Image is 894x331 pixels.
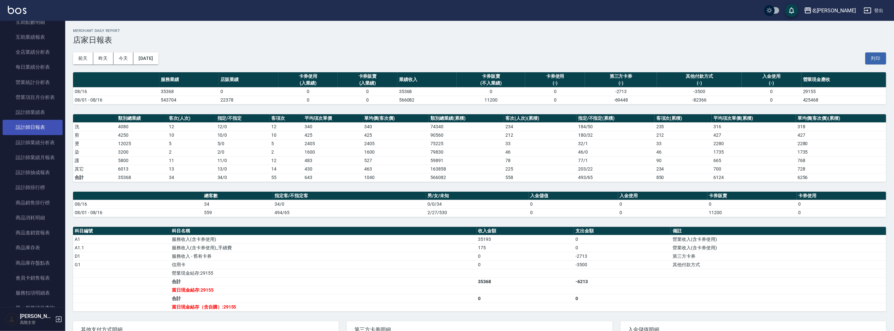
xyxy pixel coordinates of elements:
[655,173,712,182] td: 850
[170,243,476,252] td: 服務收入(含卡券使用)_手續費
[659,80,740,87] div: (-)
[801,96,886,104] td: 425468
[339,80,396,87] div: (入業績)
[3,90,63,105] a: 營業項目月分析表
[73,72,886,104] table: a dense table
[280,80,336,87] div: (入業績)
[20,313,53,320] h5: [PERSON_NAME]
[576,165,655,173] td: 203 / 22
[303,114,363,123] th: 平均項次單價
[3,300,63,315] a: 單一服務項目查詢
[477,260,574,269] td: 0
[273,192,426,200] th: 指定客/不指定客
[363,165,429,173] td: 463
[574,294,671,303] td: 0
[216,131,270,139] td: 10 / 0
[3,105,63,120] a: 設計師業績表
[712,148,796,156] td: 1735
[278,87,338,96] td: 0
[426,200,529,208] td: 0/0/34
[529,192,618,200] th: 入金儲值
[73,131,116,139] td: 剪
[270,156,303,165] td: 12
[167,131,216,139] td: 10
[73,122,116,131] td: 洗
[280,73,336,80] div: 卡券使用
[712,114,796,123] th: 平均項次單價(累積)
[216,139,270,148] td: 5 / 0
[73,148,116,156] td: 染
[219,72,278,88] th: 店販業績
[743,80,800,87] div: (-)
[73,96,159,104] td: 08/01 - 08/16
[655,122,712,131] td: 235
[363,139,429,148] td: 2405
[170,303,476,311] td: 當日現金結存（含自購）:29155
[712,122,796,131] td: 316
[504,173,576,182] td: 558
[73,260,170,269] td: G1
[3,60,63,75] a: 每日業績分析表
[618,208,708,217] td: 0
[363,122,429,131] td: 340
[73,173,116,182] td: 合計
[167,139,216,148] td: 5
[671,227,886,235] th: 備註
[3,285,63,300] a: 服務扣項明細表
[73,252,170,260] td: D1
[73,29,886,33] h2: Merchant Daily Report
[5,313,18,326] img: Person
[504,122,576,131] td: 234
[587,80,655,87] div: (-)
[574,252,671,260] td: -2713
[167,156,216,165] td: 11
[270,148,303,156] td: 2
[113,52,134,64] button: 今天
[797,200,886,208] td: 0
[797,192,886,200] th: 卡券使用
[796,114,886,123] th: 單均價(客次價)(累積)
[270,139,303,148] td: 5
[712,131,796,139] td: 427
[457,87,525,96] td: 0
[3,75,63,90] a: 營業統計分析表
[525,96,585,104] td: 0
[585,87,657,96] td: -2713
[3,45,63,60] a: 全店業績分析表
[167,114,216,123] th: 客次(人次)
[73,227,170,235] th: 科目編號
[116,173,167,182] td: 35368
[657,87,742,96] td: -3500
[796,148,886,156] td: 1735
[73,235,170,243] td: A1
[219,96,278,104] td: 22378
[712,139,796,148] td: 2280
[796,139,886,148] td: 2280
[270,131,303,139] td: 10
[457,96,525,104] td: 11200
[3,210,63,225] a: 商品消耗明細
[712,165,796,173] td: 700
[504,139,576,148] td: 33
[338,96,397,104] td: 0
[3,225,63,240] a: 商品進銷貨報表
[671,235,886,243] td: 營業收入(含卡券使用)
[167,148,216,156] td: 2
[159,96,219,104] td: 543704
[574,243,671,252] td: 0
[73,156,116,165] td: 護
[708,208,797,217] td: 11200
[73,192,886,217] table: a dense table
[216,173,270,182] td: 34/0
[655,165,712,173] td: 234
[574,227,671,235] th: 支出金額
[116,165,167,173] td: 6013
[477,235,574,243] td: 35193
[576,122,655,131] td: 184 / 50
[504,114,576,123] th: 客次(人次)(累積)
[170,277,476,286] td: 合計
[170,286,476,294] td: 當日現金結存:29155
[477,243,574,252] td: 175
[159,87,219,96] td: 35368
[655,131,712,139] td: 212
